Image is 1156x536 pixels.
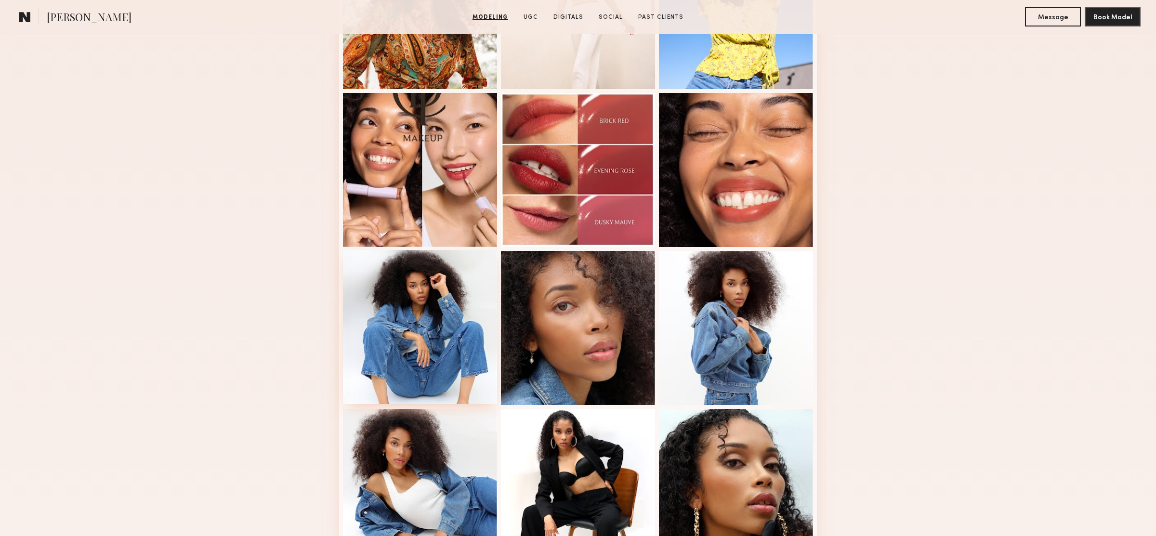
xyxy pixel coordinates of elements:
span: [PERSON_NAME] [47,10,131,26]
a: Modeling [469,13,512,22]
a: UGC [520,13,542,22]
button: Book Model [1085,7,1141,26]
a: Book Model [1085,13,1141,21]
button: Message [1025,7,1081,26]
a: Digitals [550,13,587,22]
a: Social [595,13,627,22]
a: Past Clients [634,13,687,22]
